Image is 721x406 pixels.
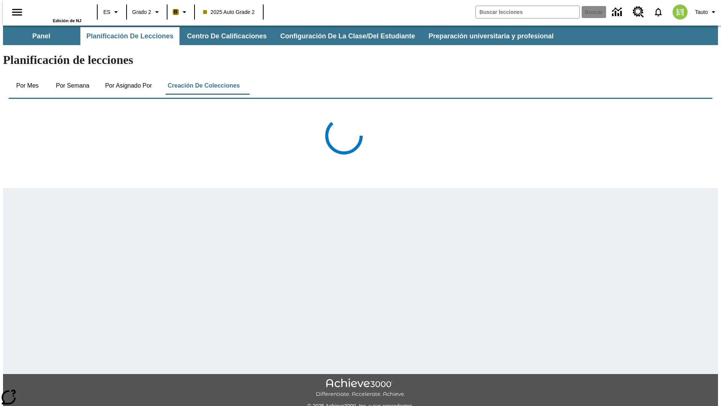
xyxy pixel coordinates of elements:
[9,77,46,95] button: Por mes
[668,2,692,22] button: Escoja un nuevo avatar
[3,53,718,67] h1: Planificación de lecciones
[422,27,560,45] button: Preparación universitaria y profesional
[103,8,110,16] span: ES
[129,5,164,19] button: Grado: Grado 2, Elige un grado
[608,2,628,23] a: Centro de información
[170,5,192,19] button: Boost El color de la clase es anaranjado claro. Cambiar el color de la clase.
[695,8,708,16] span: Tauto
[3,26,718,45] div: Subbarra de navegación
[174,7,178,17] span: B
[99,77,158,95] button: Por asignado por
[33,3,81,18] a: Portada
[628,2,649,22] a: Centro de recursos, Se abrirá en una pestaña nueva.
[3,27,560,45] div: Subbarra de navegación
[100,5,124,19] button: Lenguaje: ES, Selecciona un idioma
[692,5,721,19] button: Perfil/Configuración
[50,77,95,95] button: Por semana
[476,6,579,18] input: Buscar campo
[33,3,81,23] div: Portada
[181,27,273,45] button: Centro de calificaciones
[132,8,151,16] span: Grado 2
[4,27,79,45] button: Panel
[274,27,421,45] button: Configuración de la clase/del estudiante
[161,77,246,95] button: Creación de colecciones
[53,18,81,23] span: Edición de NJ
[6,1,28,23] button: Abrir el menú lateral
[673,5,688,20] img: avatar image
[649,2,668,22] a: Notificaciones
[316,379,405,398] img: Achieve3000 Differentiate Accelerate Achieve
[80,27,179,45] button: Planificación de lecciones
[203,8,255,16] span: 2025 Auto Grade 2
